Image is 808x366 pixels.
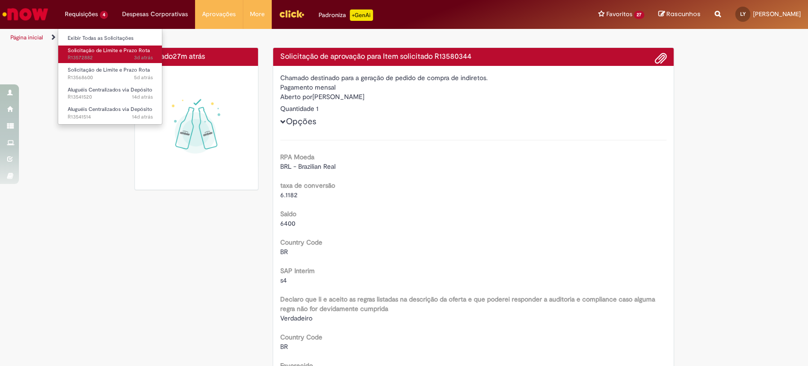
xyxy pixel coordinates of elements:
[606,9,632,19] span: Favoritos
[68,86,152,93] span: Aluguéis Centralizados via Depósito
[68,113,153,121] span: R13541514
[280,162,336,171] span: BRL - Brazilian Real
[280,53,666,61] h4: Solicitação de aprovação para Item solicitado R13580344
[202,9,236,19] span: Aprovações
[68,54,153,62] span: R13572882
[134,74,153,81] span: 5d atrás
[142,73,251,183] img: sucesso_1.gif
[1,5,50,24] img: ServiceNow
[280,266,315,275] b: SAP Interim
[280,82,666,92] div: Pagamento mensal
[280,92,666,104] div: [PERSON_NAME]
[134,54,153,61] span: 3d atrás
[58,33,162,44] a: Exibir Todas as Solicitações
[280,333,322,341] b: Country Code
[280,219,295,228] span: 6400
[280,191,297,199] span: 6.1182
[58,65,162,82] a: Aberto R13568600 : Solicitação de Limite e Prazo Rota
[280,210,296,218] b: Saldo
[58,104,162,122] a: Aberto R13541514 : Aluguéis Centralizados via Depósito
[132,113,153,120] time: 16/09/2025 19:41:15
[65,9,98,19] span: Requisições
[68,66,150,73] span: Solicitação de Limite e Prazo Rota
[753,10,801,18] span: [PERSON_NAME]
[280,295,655,313] b: Declaro que li e aceito as regras listadas na descrição da oferta e que poderei responder a audit...
[58,46,162,63] a: Aberto R13572882 : Solicitação de Limite e Prazo Rota
[132,93,153,101] span: 14d atrás
[350,9,373,21] p: +GenAi
[280,73,666,82] div: Chamado destinado para a geração de pedido de compra de indiretos.
[68,93,153,101] span: R13541520
[68,74,153,82] span: R13568600
[134,74,153,81] time: 25/09/2025 19:09:45
[7,29,532,46] ul: Trilhas de página
[280,92,312,101] label: Aberto por
[280,153,314,161] b: RPA Moeda
[173,52,205,61] time: 30/09/2025 10:23:16
[280,181,335,190] b: taxa de conversão
[666,9,701,18] span: Rascunhos
[10,34,43,41] a: Página inicial
[173,52,205,61] span: 27m atrás
[68,47,150,54] span: Solicitação de Limite e Prazo Rota
[100,11,108,19] span: 4
[280,247,288,256] span: BR
[58,28,162,125] ul: Requisições
[280,276,287,284] span: s4
[280,238,322,247] b: Country Code
[122,9,188,19] span: Despesas Corporativas
[132,93,153,101] time: 16/09/2025 19:48:54
[280,342,288,351] span: BR
[280,104,666,113] div: Quantidade 1
[740,11,746,17] span: LY
[142,53,251,61] h4: aprovado
[58,85,162,102] a: Aberto R13541520 : Aluguéis Centralizados via Depósito
[132,113,153,120] span: 14d atrás
[658,10,701,19] a: Rascunhos
[280,314,312,322] span: Verdadeiro
[68,106,152,113] span: Aluguéis Centralizados via Depósito
[279,7,304,21] img: click_logo_yellow_360x200.png
[319,9,373,21] div: Padroniza
[250,9,265,19] span: More
[634,11,644,19] span: 27
[134,54,153,61] time: 27/09/2025 11:16:43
